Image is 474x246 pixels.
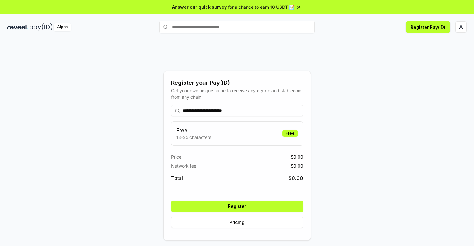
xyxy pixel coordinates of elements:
[172,4,227,10] span: Answer our quick survey
[176,127,211,134] h3: Free
[171,217,303,228] button: Pricing
[176,134,211,141] p: 13-25 characters
[7,23,28,31] img: reveel_dark
[171,163,196,169] span: Network fee
[406,21,450,33] button: Register Pay(ID)
[291,154,303,160] span: $ 0.00
[171,201,303,212] button: Register
[291,163,303,169] span: $ 0.00
[30,23,52,31] img: pay_id
[289,174,303,182] span: $ 0.00
[171,78,303,87] div: Register your Pay(ID)
[171,87,303,100] div: Get your own unique name to receive any crypto and stablecoin, from any chain
[228,4,294,10] span: for a chance to earn 10 USDT 📝
[54,23,71,31] div: Alpha
[282,130,298,137] div: Free
[171,174,183,182] span: Total
[171,154,181,160] span: Price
